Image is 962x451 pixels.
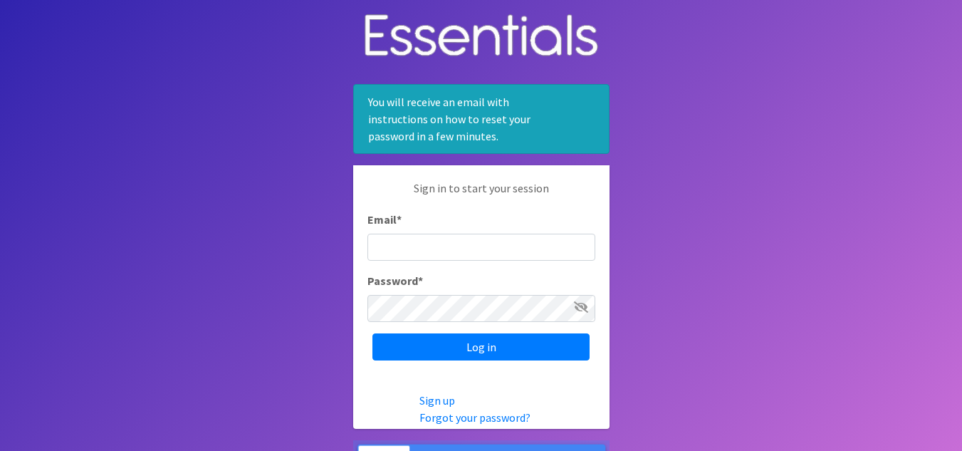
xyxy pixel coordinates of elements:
[367,211,402,228] label: Email
[367,272,423,289] label: Password
[372,333,590,361] input: Log in
[367,180,595,211] p: Sign in to start your session
[419,393,455,408] a: Sign up
[353,84,610,154] div: You will receive an email with instructions on how to reset your password in a few minutes.
[397,212,402,227] abbr: required
[418,274,423,288] abbr: required
[419,410,530,425] a: Forgot your password?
